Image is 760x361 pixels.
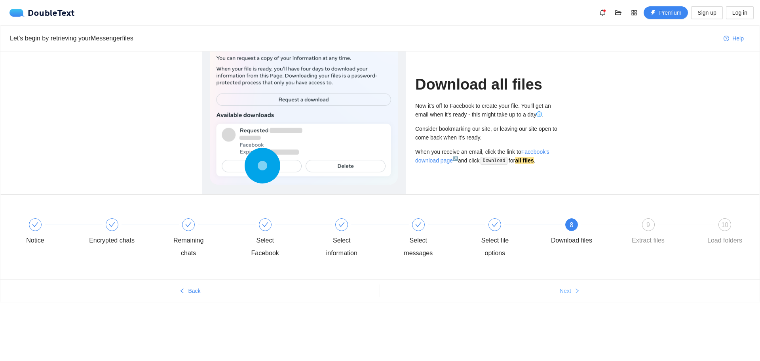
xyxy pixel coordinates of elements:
[625,218,702,247] div: 9Extract files
[185,222,192,228] span: check
[415,75,558,94] h1: Download all files
[179,288,185,294] span: left
[453,156,458,161] sup: ↗
[560,287,571,295] span: Next
[415,124,558,142] div: Consider bookmarking our site, or leaving our site open to come back when it's ready.
[380,285,760,297] button: Nextright
[415,149,549,164] a: Facebook's download page↗
[395,234,441,260] div: Select messages
[717,32,750,45] button: question-circleHelp
[32,222,38,228] span: check
[644,6,688,19] button: thunderboltPremium
[632,234,665,247] div: Extract files
[596,6,609,19] button: bell
[691,6,722,19] button: Sign up
[551,234,592,247] div: Download files
[319,218,395,260] div: Select information
[650,10,656,16] span: thunderbolt
[697,8,716,17] span: Sign up
[242,234,288,260] div: Select Facebook
[549,218,625,247] div: 8Download files
[612,10,624,16] span: folder-open
[472,218,549,260] div: Select file options
[724,36,729,42] span: question-circle
[242,218,319,260] div: Select Facebook
[659,8,681,17] span: Premium
[9,9,28,17] img: logo
[492,222,498,228] span: check
[26,234,44,247] div: Notice
[415,147,558,165] div: When you receive an email, click the link to and click for .
[702,218,748,247] div: 10Load folders
[395,218,472,260] div: Select messages
[721,222,728,228] span: 10
[12,218,89,247] div: Notice
[262,222,268,228] span: check
[188,287,200,295] span: Back
[415,222,422,228] span: check
[338,222,345,228] span: check
[415,101,558,119] div: Now it's off to Facebook to create your file. You'll get an email when it's ready - this might ta...
[89,234,135,247] div: Encrypted chats
[515,157,534,164] strong: all files
[570,222,573,228] span: 8
[628,10,640,16] span: appstore
[628,6,640,19] button: appstore
[707,234,742,247] div: Load folders
[726,6,754,19] button: Log in
[89,218,166,247] div: Encrypted chats
[109,222,115,228] span: check
[732,8,747,17] span: Log in
[0,285,380,297] button: leftBack
[732,34,744,43] span: Help
[612,6,625,19] button: folder-open
[10,33,717,43] div: Let's begin by retrieving your Messenger files
[165,234,211,260] div: Remaining chats
[536,111,542,117] span: info-circle
[319,234,365,260] div: Select information
[9,9,75,17] a: logoDoubleText
[472,234,518,260] div: Select file options
[9,9,75,17] div: DoubleText
[165,218,242,260] div: Remaining chats
[597,10,608,16] span: bell
[646,222,650,228] span: 9
[481,157,508,165] code: Download
[574,288,580,294] span: right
